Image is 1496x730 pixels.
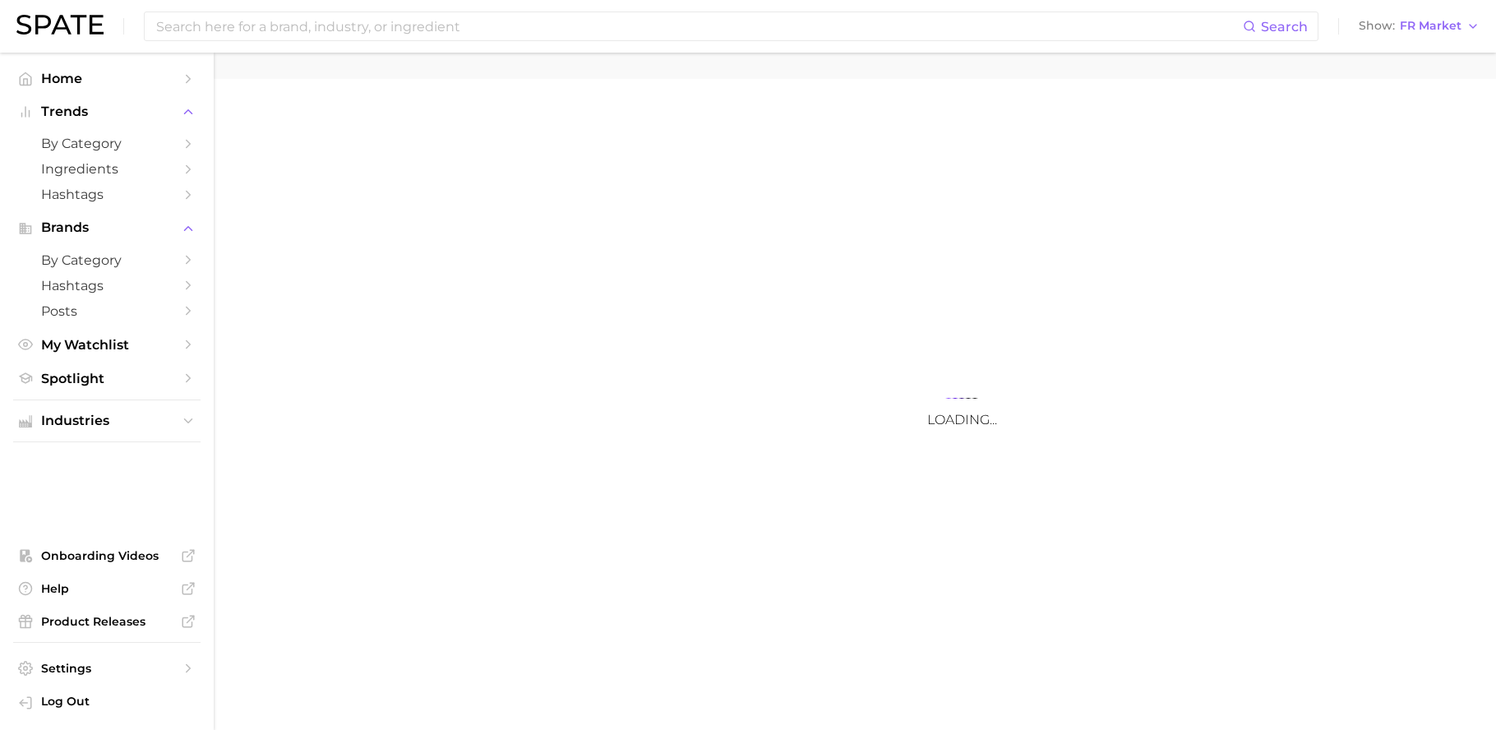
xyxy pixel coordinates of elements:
span: Hashtags [41,278,173,293]
button: Trends [13,99,201,124]
a: Help [13,576,201,601]
span: Search [1261,19,1308,35]
a: Hashtags [13,182,201,207]
button: ShowFR Market [1355,16,1484,37]
button: Industries [13,409,201,433]
span: Product Releases [41,614,173,629]
span: FR Market [1400,21,1461,30]
span: Settings [41,661,173,676]
a: Hashtags [13,273,201,298]
span: My Watchlist [41,337,173,353]
span: Log Out [41,694,187,709]
span: Onboarding Videos [41,548,173,563]
a: Spotlight [13,366,201,391]
a: Home [13,66,201,91]
span: Brands [41,220,173,235]
span: Industries [41,414,173,428]
span: Help [41,581,173,596]
span: Home [41,71,173,86]
span: Spotlight [41,371,173,386]
input: Search here for a brand, industry, or ingredient [155,12,1243,40]
a: Log out. Currently logged in with e-mail danielle@spate.nyc. [13,689,201,717]
span: by Category [41,136,173,151]
a: by Category [13,247,201,273]
span: Posts [41,303,173,319]
a: My Watchlist [13,332,201,358]
span: Trends [41,104,173,119]
span: Hashtags [41,187,173,202]
a: by Category [13,131,201,156]
span: Show [1359,21,1395,30]
h3: Loading... [797,412,1126,427]
span: Ingredients [41,161,173,177]
a: Product Releases [13,609,201,634]
a: Ingredients [13,156,201,182]
button: Brands [13,215,201,240]
a: Posts [13,298,201,324]
a: Onboarding Videos [13,543,201,568]
a: Settings [13,656,201,681]
img: SPATE [16,15,104,35]
span: by Category [41,252,173,268]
